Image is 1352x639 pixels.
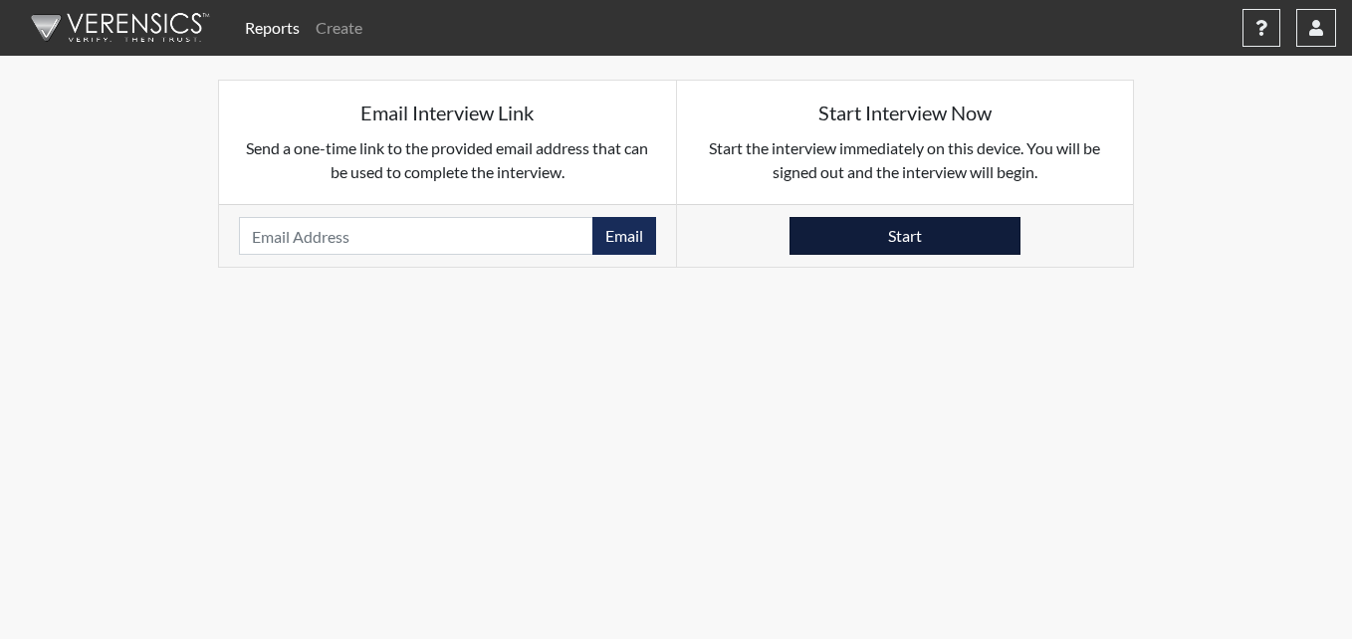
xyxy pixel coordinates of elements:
[239,217,593,255] input: Email Address
[697,101,1114,124] h5: Start Interview Now
[697,136,1114,184] p: Start the interview immediately on this device. You will be signed out and the interview will begin.
[237,8,308,48] a: Reports
[239,136,656,184] p: Send a one-time link to the provided email address that can be used to complete the interview.
[789,217,1020,255] button: Start
[308,8,370,48] a: Create
[592,217,656,255] button: Email
[239,101,656,124] h5: Email Interview Link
